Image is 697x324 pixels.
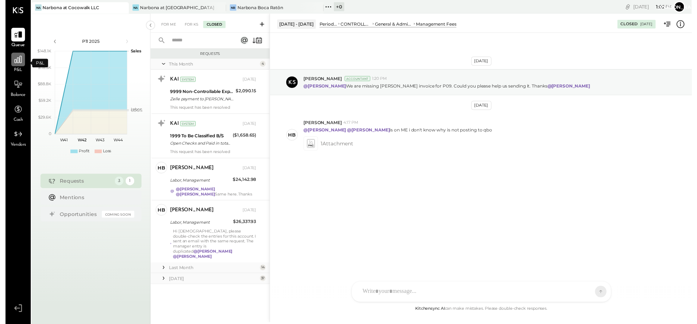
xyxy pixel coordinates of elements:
[166,269,257,275] div: Last Month
[0,28,25,49] a: Queue
[9,68,17,75] span: P&L
[33,100,47,105] text: $59.2K
[92,139,100,145] text: W43
[122,179,131,188] div: 1
[473,103,494,112] div: [DATE]
[55,214,94,221] div: Opportunities
[5,93,21,100] span: Balance
[167,167,211,174] div: [PERSON_NAME]
[33,116,47,122] text: $29.6K
[177,78,193,83] div: System
[372,77,387,83] span: 1:20 PM
[303,129,494,135] p: is on ME i don't know why is not posting to qbo
[167,134,229,142] div: 1999 To Be Classified B/S
[178,21,199,29] div: For KS
[319,21,337,27] div: Period P&L
[155,21,177,29] div: For Me
[638,3,677,10] div: [DATE]
[0,79,25,100] a: Balance
[628,3,636,11] div: copy link
[167,107,255,112] div: This request has been resolved
[344,77,370,82] div: Accountant
[375,21,413,27] div: General & Administrative Expenses
[228,4,235,11] div: NB
[303,121,342,127] span: [PERSON_NAME]
[191,253,231,258] strong: @[PERSON_NAME]
[167,152,255,157] div: This request has been resolved
[56,39,118,45] div: P11 2025
[167,142,229,149] div: Open Checks and Paid in total Revenue Summary| Deferred House account
[241,168,255,174] div: [DATE]
[167,210,211,217] div: [PERSON_NAME]
[258,62,264,68] div: 4
[167,222,229,230] div: Labor, Management
[173,189,213,194] strong: @[PERSON_NAME]
[333,2,344,11] div: + 0
[5,144,21,150] span: Vendors
[0,53,25,75] a: P&L
[236,4,282,11] div: Narbona Boca Ratōn
[111,179,120,188] div: 3
[231,221,255,229] div: $26,337.93
[550,85,594,90] strong: @[PERSON_NAME]
[340,21,372,27] div: CONTROLLABLE EXPENSES
[343,122,358,127] span: 4:17 PM
[0,129,25,150] a: Vendors
[55,180,107,187] div: Requests
[6,43,20,49] span: Queue
[27,60,43,68] div: P&L
[241,123,255,129] div: [DATE]
[32,49,47,54] text: $148.1K
[30,4,37,11] div: Na
[167,97,232,104] div: Zelle payment to [PERSON_NAME] [PERSON_NAME] JPM99boahkk4
[167,122,176,129] div: KAI
[241,211,255,216] div: [DATE]
[645,22,657,27] div: [DATE]
[473,57,494,67] div: [DATE]
[320,138,353,153] span: 1 Attachment
[241,78,255,83] div: [DATE]
[8,119,18,125] span: Cash
[151,52,265,57] div: Requests
[38,4,95,11] div: Narbona at Cocowalk LLC
[127,108,138,113] text: Labor
[33,83,47,88] text: $88.8K
[173,189,255,200] div: Same here. Thanks
[33,66,47,71] text: $118.5K
[234,89,255,96] div: $2,090.15
[167,89,232,97] div: 9999 Non-Controllable Expenses:Other Income and Expenses:To Be Classified P&L
[231,179,255,186] div: $24,142.98
[287,134,295,141] div: HB
[166,62,257,68] div: This Month
[201,21,224,29] div: Closed
[98,214,131,221] div: Coming Soon
[0,104,25,125] a: Cash
[55,197,127,204] div: Mentions
[170,232,255,263] div: Hi [DEMOGRAPHIC_DATA], please double-check the entries for this account. I sent an email with the...
[303,84,595,90] p: We are missing [PERSON_NAME] invoice for P09. Could you please help us sending it. Thanks
[258,280,264,286] div: 37
[303,85,346,90] strong: @[PERSON_NAME]
[166,280,257,286] div: [DATE]
[231,134,255,141] div: ($1,658.65)
[110,139,119,145] text: W44
[127,49,138,54] text: Sales
[417,21,458,27] div: Management Fees
[177,123,193,128] div: System
[99,151,107,157] div: Loss
[258,269,264,275] div: 14
[167,179,229,187] div: Labor, Management
[74,151,85,157] div: Profit
[44,133,47,138] text: 0
[170,258,210,263] strong: @[PERSON_NAME]
[679,1,690,13] button: [PERSON_NAME]
[55,139,63,145] text: W41
[303,77,342,83] span: [PERSON_NAME]
[167,77,176,84] div: KAI
[303,129,346,135] strong: @[PERSON_NAME]
[276,20,315,29] div: [DATE] - [DATE]
[155,167,162,174] div: HB
[155,210,162,217] div: HB
[347,129,390,135] strong: @[PERSON_NAME]
[73,139,82,145] text: W42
